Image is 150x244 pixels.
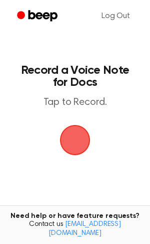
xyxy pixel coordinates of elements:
[10,7,66,26] a: Beep
[48,221,121,237] a: [EMAIL_ADDRESS][DOMAIN_NAME]
[60,125,90,155] img: Beep Logo
[91,4,140,28] a: Log Out
[6,220,144,238] span: Contact us
[18,64,132,88] h1: Record a Voice Note for Docs
[18,96,132,109] p: Tap to Record.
